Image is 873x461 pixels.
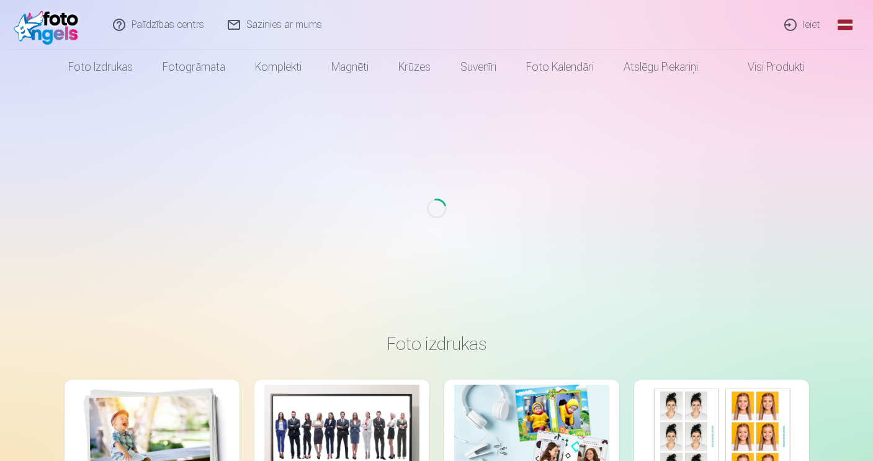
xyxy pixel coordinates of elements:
a: Fotogrāmata [148,50,240,84]
a: Magnēti [316,50,383,84]
h3: Foto izdrukas [74,333,799,355]
a: Suvenīri [445,50,511,84]
a: Foto izdrukas [53,50,148,84]
a: Atslēgu piekariņi [609,50,713,84]
img: /fa1 [14,5,85,45]
a: Visi produkti [713,50,820,84]
a: Foto kalendāri [511,50,609,84]
a: Komplekti [240,50,316,84]
a: Krūzes [383,50,445,84]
